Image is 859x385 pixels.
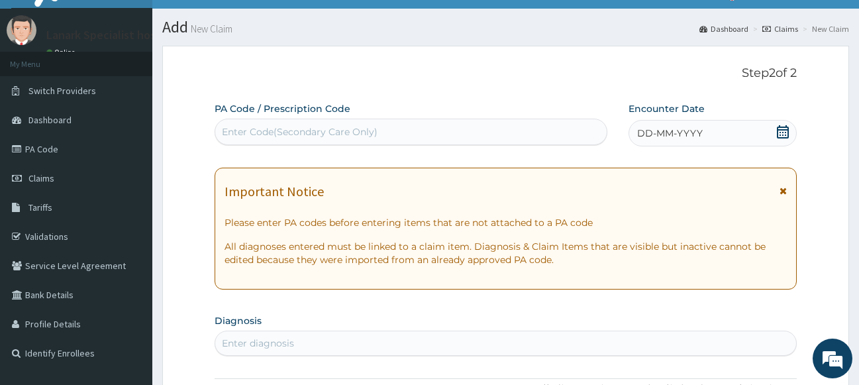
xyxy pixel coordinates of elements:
[225,216,787,229] p: Please enter PA codes before entering items that are not attached to a PA code
[7,250,252,296] textarea: Type your message and hit 'Enter'
[222,337,294,350] div: Enter diagnosis
[222,125,378,138] div: Enter Code(Secondary Care Only)
[28,114,72,126] span: Dashboard
[217,7,249,38] div: Minimize live chat window
[215,102,350,115] label: PA Code / Prescription Code
[28,201,52,213] span: Tariffs
[799,23,849,34] li: New Claim
[162,19,849,36] h1: Add
[46,29,179,41] p: Lanark Specialist hospital
[637,127,703,140] span: DD-MM-YYYY
[188,24,232,34] small: New Claim
[225,240,787,266] p: All diagnoses entered must be linked to a claim item. Diagnosis & Claim Items that are visible bu...
[629,102,705,115] label: Encounter Date
[46,48,78,57] a: Online
[699,23,748,34] a: Dashboard
[25,66,54,99] img: d_794563401_company_1708531726252_794563401
[77,111,183,245] span: We're online!
[69,74,223,91] div: Chat with us now
[215,314,262,327] label: Diagnosis
[28,85,96,97] span: Switch Providers
[215,66,797,81] p: Step 2 of 2
[7,15,36,45] img: User Image
[225,184,324,199] h1: Important Notice
[28,172,54,184] span: Claims
[762,23,798,34] a: Claims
